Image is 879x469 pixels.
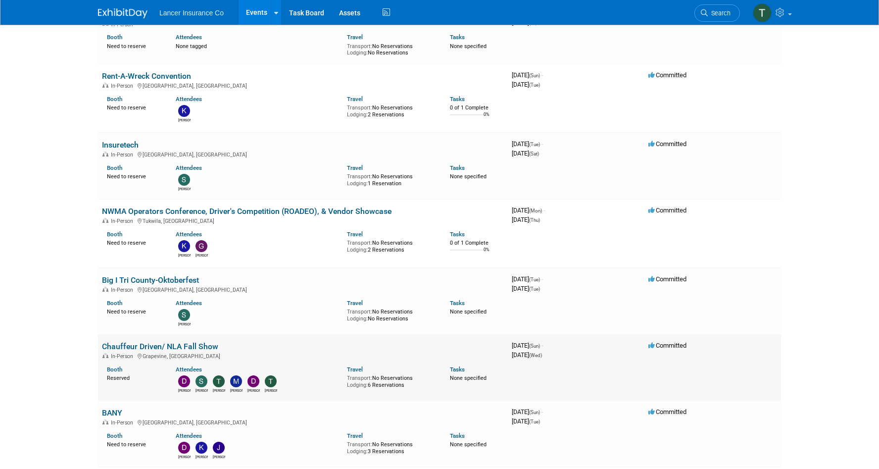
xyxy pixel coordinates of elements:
span: Committed [648,207,686,214]
img: Steven O'Shea [195,375,207,387]
span: [DATE] [512,408,543,416]
div: Kenneth Anthony [195,454,208,460]
a: Travel [347,300,363,307]
img: Matt Mushorn [230,375,242,387]
div: Terry Fichter [265,387,277,393]
div: Dawn Quinn [178,454,191,460]
span: Committed [648,275,686,283]
a: Booth [107,34,122,41]
span: None specified [450,43,487,50]
img: In-Person Event [102,83,108,88]
div: Steven O'Shea [178,186,191,192]
img: Terry Fichter [265,375,277,387]
div: No Reservations 6 Reservations [347,373,435,388]
span: - [541,140,543,148]
div: [GEOGRAPHIC_DATA], [GEOGRAPHIC_DATA] [102,285,504,293]
a: Attendees [176,231,202,238]
a: Attendees [176,300,202,307]
span: Search [708,9,731,17]
span: (Tue) [529,277,540,282]
div: No Reservations 3 Reservations [347,439,435,455]
span: None specified [450,173,487,180]
span: (Tue) [529,142,540,147]
div: [GEOGRAPHIC_DATA], [GEOGRAPHIC_DATA] [102,81,504,89]
div: John Burgan [213,454,225,460]
a: Tasks [450,231,465,238]
span: Lodging: [347,315,368,322]
img: Dawn Quinn [178,442,190,454]
span: - [543,207,545,214]
div: Reserved [107,373,161,382]
span: - [541,342,543,349]
img: In-Person Event [102,218,108,223]
div: Terrence Forrest [213,387,225,393]
a: Booth [107,300,122,307]
img: Genevieve Clayton [195,240,207,252]
div: No Reservations 2 Reservations [347,103,435,118]
span: Committed [648,408,686,416]
div: Need to reserve [107,238,161,247]
span: In-Person [111,287,136,293]
span: Transport: [347,43,372,50]
div: Tukwila, [GEOGRAPHIC_DATA] [102,216,504,224]
a: Booth [107,366,122,373]
span: Lodging: [347,180,368,187]
div: Need to reserve [107,171,161,180]
span: Committed [648,140,686,148]
img: Kenneth Anthony [195,442,207,454]
a: Travel [347,366,363,373]
span: Committed [648,342,686,349]
a: Tasks [450,300,465,307]
td: 0% [484,247,489,261]
div: kathy egan [178,117,191,123]
div: No Reservations No Reservations [347,307,435,322]
a: Attendees [176,164,202,171]
span: Transport: [347,441,372,448]
div: No Reservations 1 Reservation [347,171,435,187]
span: Lodging: [347,111,368,118]
span: - [541,408,543,416]
div: Grapevine, [GEOGRAPHIC_DATA] [102,352,504,360]
img: In-Person Event [102,287,108,292]
span: [DATE] [512,207,545,214]
span: Lancer Insurance Co [159,9,224,17]
div: No Reservations 2 Reservations [347,238,435,253]
span: (Tue) [529,419,540,424]
a: Attendees [176,432,202,439]
span: [DATE] [512,351,542,359]
img: Steven Shapiro [178,309,190,321]
a: Attendees [176,34,202,41]
img: Steven O'Shea [178,174,190,186]
span: [DATE] [512,417,540,425]
div: Need to reserve [107,439,161,448]
div: No Reservations No Reservations [347,41,435,56]
span: - [541,71,543,79]
span: Transport: [347,173,372,180]
div: Genevieve Clayton [195,252,208,258]
a: Travel [347,432,363,439]
span: (Thu) [529,217,540,223]
span: (Sat) [529,151,539,156]
span: Committed [648,71,686,79]
a: Tasks [450,34,465,41]
img: Dennis Kelly [178,375,190,387]
span: (Sun) [529,73,540,78]
span: [DATE] [512,275,543,283]
span: None specified [450,375,487,381]
span: (Sun) [529,410,540,415]
img: In-Person Event [102,152,108,156]
div: Dana Turilli [247,387,260,393]
a: Rent-A-Wreck Convention [102,71,191,81]
span: [DATE] [512,285,540,292]
span: [DATE] [512,150,539,157]
a: Travel [347,231,363,238]
a: Attendees [176,96,202,103]
img: John Burgan [213,442,225,454]
div: [GEOGRAPHIC_DATA], [GEOGRAPHIC_DATA] [102,150,504,158]
img: ExhibitDay [98,8,147,18]
img: kathy egan [178,105,190,117]
span: [DATE] [512,71,543,79]
span: (Sun) [529,343,540,349]
span: Transport: [347,104,372,111]
div: Steven Shapiro [178,321,191,327]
